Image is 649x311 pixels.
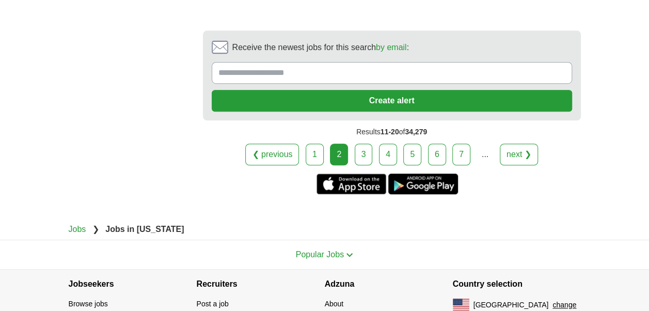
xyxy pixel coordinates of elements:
a: 6 [428,144,446,165]
a: 4 [379,144,397,165]
a: 1 [306,144,324,165]
a: by email [376,43,407,52]
a: 7 [452,144,470,165]
h4: Country selection [453,270,581,299]
a: 5 [403,144,421,165]
button: Create alert [212,90,572,112]
a: Browse jobs [69,300,108,308]
a: About [325,300,344,308]
span: ❯ [92,225,99,234]
span: [GEOGRAPHIC_DATA] [473,300,549,310]
span: Receive the newest jobs for this search : [232,41,409,54]
a: 3 [355,144,373,165]
span: 34,279 [405,128,427,136]
span: Popular Jobs [296,250,344,259]
a: Get the iPhone app [316,174,386,194]
a: ❮ previous [245,144,299,165]
a: Get the Android app [388,174,458,194]
span: 11-20 [381,128,399,136]
a: Post a job [197,300,229,308]
a: next ❯ [500,144,538,165]
strong: Jobs in [US_STATE] [105,225,184,234]
a: Jobs [69,225,86,234]
button: change [552,300,576,310]
div: ... [474,144,495,165]
img: US flag [453,299,469,311]
div: Results of [203,120,581,144]
div: 2 [330,144,348,165]
img: toggle icon [346,253,353,257]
